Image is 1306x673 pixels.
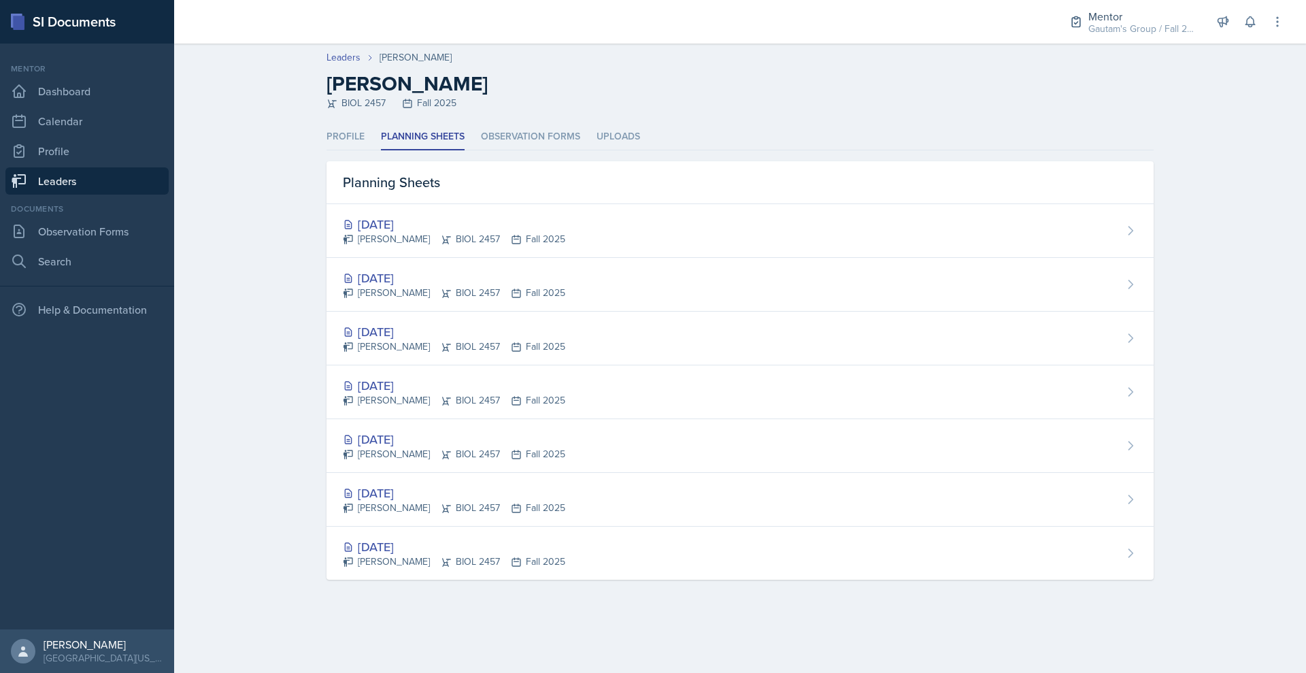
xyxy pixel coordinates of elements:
a: Calendar [5,108,169,135]
div: [PERSON_NAME] BIOL 2457 Fall 2025 [343,555,565,569]
div: Documents [5,203,169,215]
a: Leaders [5,167,169,195]
div: [PERSON_NAME] BIOL 2457 Fall 2025 [343,393,565,408]
div: [PERSON_NAME] BIOL 2457 Fall 2025 [343,340,565,354]
a: Leaders [326,50,361,65]
div: Planning Sheets [326,161,1154,204]
div: [DATE] [343,484,565,502]
li: Profile [326,124,365,150]
div: [DATE] [343,215,565,233]
a: Profile [5,137,169,165]
a: [DATE] [PERSON_NAME]BIOL 2457Fall 2025 [326,204,1154,258]
a: [DATE] [PERSON_NAME]BIOL 2457Fall 2025 [326,473,1154,527]
div: [PERSON_NAME] [44,638,163,651]
div: [DATE] [343,323,565,341]
div: [GEOGRAPHIC_DATA][US_STATE] [44,651,163,665]
a: [DATE] [PERSON_NAME]BIOL 2457Fall 2025 [326,312,1154,365]
div: BIOL 2457 Fall 2025 [326,96,1154,110]
a: Search [5,248,169,275]
div: [PERSON_NAME] [380,50,452,65]
div: Gautam's Group / Fall 2025 [1088,22,1197,36]
a: [DATE] [PERSON_NAME]BIOL 2457Fall 2025 [326,419,1154,473]
a: [DATE] [PERSON_NAME]BIOL 2457Fall 2025 [326,258,1154,312]
a: Dashboard [5,78,169,105]
div: Help & Documentation [5,296,169,323]
div: [DATE] [343,430,565,448]
div: [PERSON_NAME] BIOL 2457 Fall 2025 [343,447,565,461]
div: [PERSON_NAME] BIOL 2457 Fall 2025 [343,501,565,515]
div: [PERSON_NAME] BIOL 2457 Fall 2025 [343,286,565,300]
li: Observation Forms [481,124,580,150]
div: Mentor [1088,8,1197,24]
div: [DATE] [343,376,565,395]
a: [DATE] [PERSON_NAME]BIOL 2457Fall 2025 [326,527,1154,580]
div: [PERSON_NAME] BIOL 2457 Fall 2025 [343,232,565,246]
div: [DATE] [343,538,565,556]
a: Observation Forms [5,218,169,245]
div: Mentor [5,63,169,75]
a: [DATE] [PERSON_NAME]BIOL 2457Fall 2025 [326,365,1154,419]
li: Planning Sheets [381,124,465,150]
div: [DATE] [343,269,565,287]
h2: [PERSON_NAME] [326,71,1154,96]
li: Uploads [597,124,640,150]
